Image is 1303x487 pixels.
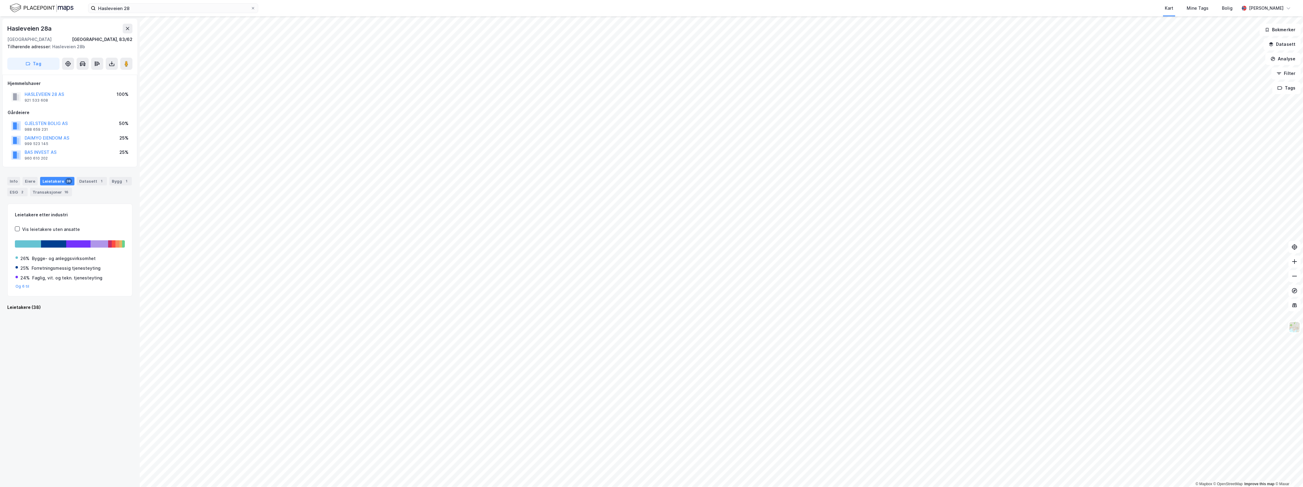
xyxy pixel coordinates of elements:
[25,127,48,132] div: 988 659 231
[1272,82,1301,94] button: Tags
[15,284,29,289] button: Og 6 til
[25,98,48,103] div: 921 533 608
[32,255,96,262] div: Bygge- og anleggsvirksomhet
[72,36,132,43] div: [GEOGRAPHIC_DATA], 83/62
[65,178,72,184] div: 38
[1195,482,1212,486] a: Mapbox
[7,304,132,311] div: Leietakere (38)
[119,134,128,142] div: 25%
[1271,67,1301,79] button: Filter
[15,211,125,218] div: Leietakere etter industri
[63,189,70,195] div: 16
[8,109,132,116] div: Gårdeiere
[30,188,72,196] div: Transaksjoner
[7,24,53,33] div: Hasleveien 28a
[10,3,74,13] img: logo.f888ab2527a4732fd821a326f86c7f29.svg
[20,265,29,272] div: 25%
[119,149,128,156] div: 25%
[20,255,29,262] div: 26%
[1260,24,1301,36] button: Bokmerker
[1222,5,1233,12] div: Bolig
[7,43,128,50] div: Hasleveien 28b
[123,178,129,184] div: 1
[32,265,101,272] div: Forretningsmessig tjenesteyting
[1273,458,1303,487] iframe: Chat Widget
[19,189,25,195] div: 2
[22,177,38,185] div: Eiere
[1165,5,1173,12] div: Kart
[1244,482,1274,486] a: Improve this map
[40,177,74,185] div: Leietakere
[117,91,128,98] div: 100%
[7,188,28,196] div: ESG
[7,58,60,70] button: Tag
[119,120,128,127] div: 50%
[7,177,20,185] div: Info
[22,226,80,233] div: Vis leietakere uten ansatte
[98,178,104,184] div: 1
[1265,53,1301,65] button: Analyse
[20,274,30,282] div: 24%
[7,36,52,43] div: [GEOGRAPHIC_DATA]
[25,141,48,146] div: 999 523 145
[1249,5,1284,12] div: [PERSON_NAME]
[7,44,52,49] span: Tilhørende adresser:
[109,177,132,185] div: Bygg
[25,156,48,161] div: 960 610 202
[32,274,102,282] div: Faglig, vit. og tekn. tjenesteyting
[1289,321,1300,333] img: Z
[77,177,107,185] div: Datasett
[8,80,132,87] div: Hjemmelshaver
[1213,482,1243,486] a: OpenStreetMap
[1264,38,1301,50] button: Datasett
[96,4,251,13] input: Søk på adresse, matrikkel, gårdeiere, leietakere eller personer
[1187,5,1209,12] div: Mine Tags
